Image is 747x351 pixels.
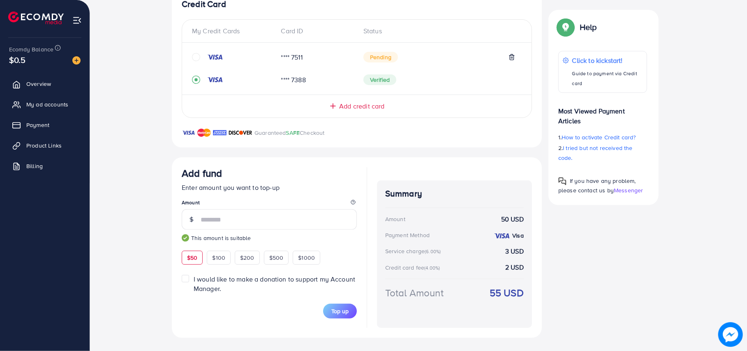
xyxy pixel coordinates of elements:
[240,254,254,262] span: $200
[197,128,211,138] img: brand
[331,307,349,315] span: Top up
[182,128,195,138] img: brand
[207,54,223,60] img: credit
[363,74,396,85] span: Verified
[286,129,300,137] span: SAFE
[182,199,357,209] legend: Amount
[8,12,64,24] img: logo
[385,247,443,255] div: Service charge
[490,286,524,300] strong: 55 USD
[212,254,225,262] span: $100
[207,76,223,83] img: credit
[182,234,189,242] img: guide
[26,162,43,170] span: Billing
[72,16,82,25] img: menu
[385,215,405,223] div: Amount
[363,52,398,62] span: Pending
[194,275,355,293] span: I would like to make a donation to support my Account Manager.
[6,158,83,174] a: Billing
[614,186,643,194] span: Messenger
[385,189,524,199] h4: Summary
[6,96,83,113] a: My ad accounts
[562,133,636,141] span: How to activate Credit card?
[357,26,522,36] div: Status
[254,128,325,138] p: Guaranteed Checkout
[505,263,524,272] strong: 2 USD
[558,144,633,162] span: I tried but not received the code.
[26,141,62,150] span: Product Links
[385,231,430,239] div: Payment Method
[9,54,26,66] span: $0.5
[182,167,222,179] h3: Add fund
[572,69,643,88] p: Guide to payment via Credit card
[339,102,384,111] span: Add credit card
[229,128,252,138] img: brand
[187,254,197,262] span: $50
[580,22,597,32] p: Help
[192,76,200,84] svg: record circle
[182,234,357,242] small: This amount is suitable
[494,233,510,239] img: credit
[505,247,524,256] strong: 3 USD
[558,20,573,35] img: Popup guide
[72,56,81,65] img: image
[385,263,443,272] div: Credit card fee
[182,182,357,192] p: Enter amount you want to top-up
[6,76,83,92] a: Overview
[323,304,357,319] button: Top up
[558,99,647,126] p: Most Viewed Payment Articles
[558,177,636,194] span: If you have any problem, please contact us by
[425,248,441,255] small: (6.00%)
[6,117,83,133] a: Payment
[298,254,315,262] span: $1000
[26,100,68,109] span: My ad accounts
[424,265,440,271] small: (4.00%)
[558,143,647,163] p: 2.
[269,254,284,262] span: $500
[512,231,524,240] strong: Visa
[192,26,275,36] div: My Credit Cards
[275,26,357,36] div: Card ID
[6,137,83,154] a: Product Links
[558,132,647,142] p: 1.
[572,55,643,65] p: Click to kickstart!
[9,45,53,53] span: Ecomdy Balance
[192,53,200,61] svg: circle
[213,128,227,138] img: brand
[26,80,51,88] span: Overview
[26,121,49,129] span: Payment
[501,215,524,224] strong: 50 USD
[718,322,743,347] img: image
[385,286,444,300] div: Total Amount
[558,177,567,185] img: Popup guide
